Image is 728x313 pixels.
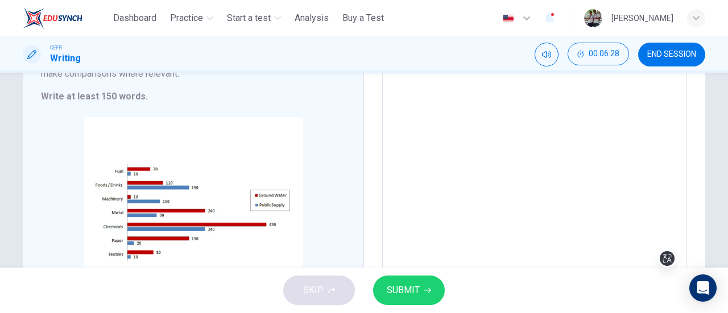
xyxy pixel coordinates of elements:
button: Start a test [222,8,286,28]
span: Buy a Test [342,11,384,25]
button: END SESSION [638,43,705,66]
span: 00:06:28 [589,49,619,59]
a: ELTC logo [23,7,109,30]
button: Practice [166,8,218,28]
button: 00:06:28 [568,43,629,65]
h1: Writing [50,52,81,65]
div: Open Intercom Messenger [689,274,717,302]
button: Analysis [290,8,333,28]
span: Practice [170,11,203,25]
span: Start a test [227,11,271,25]
span: END SESSION [647,50,696,59]
span: CEFR [50,44,62,52]
span: Dashboard [113,11,156,25]
div: Mute [535,43,559,66]
img: Profile picture [584,9,602,27]
button: Dashboard [109,8,161,28]
span: SUBMIT [387,282,420,298]
div: [PERSON_NAME] [611,11,673,25]
button: SUBMIT [373,276,445,305]
img: ELTC logo [23,7,82,30]
div: Hide [568,43,629,66]
button: Buy a Test [338,8,388,28]
span: Analysis [295,11,329,25]
strong: Write at least 150 words. [41,91,148,102]
img: en [501,14,515,23]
